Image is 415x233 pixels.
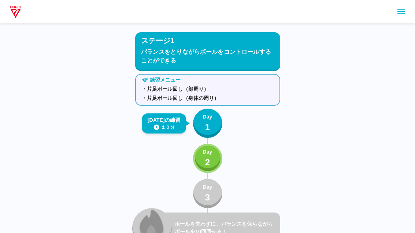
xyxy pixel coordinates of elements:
[9,4,22,19] img: dummy
[148,116,181,124] p: [DATE]の練習
[193,109,222,138] button: Day1
[161,124,174,131] p: １０分
[203,183,212,191] p: Day
[141,48,274,65] p: バランスをとりながらボールをコントロールすることができる
[142,85,274,93] p: ・片足ボール回し（顔周り）
[395,5,407,18] button: sidemenu
[205,121,210,134] p: 1
[150,76,181,84] p: 練習メニュー
[193,144,222,173] button: Day2
[205,156,210,169] p: 2
[203,113,212,121] p: Day
[203,148,212,156] p: Day
[141,35,175,46] p: ステージ1
[142,94,274,102] p: ・片足ボール回し（身体の周り）
[193,179,222,208] button: Day3
[205,191,210,204] p: 3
